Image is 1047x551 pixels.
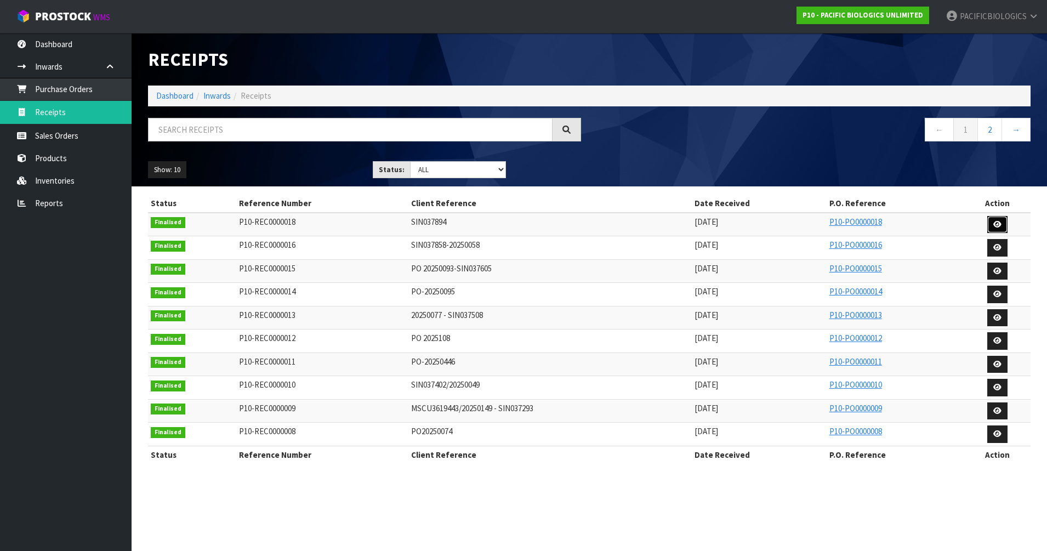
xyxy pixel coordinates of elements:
[379,165,405,174] strong: Status:
[148,118,553,141] input: Search receipts
[827,195,964,212] th: P.O. Reference
[411,263,492,274] span: PO 20250093-SIN037605
[148,49,581,69] h1: Receipts
[203,90,231,101] a: Inwards
[151,404,185,414] span: Finalised
[829,217,882,227] a: P10-PO0000018
[151,287,185,298] span: Finalised
[960,11,1027,21] span: PACIFICBIOLOGICS
[964,446,1031,463] th: Action
[829,403,882,413] a: P10-PO0000009
[411,403,533,413] span: MSCU3619443/20250149 - SIN037293
[151,334,185,345] span: Finalised
[695,426,718,436] span: [DATE]
[829,356,882,367] a: P10-PO0000011
[803,10,923,20] strong: P10 - PACIFIC BIOLOGICS UNLIMITED
[829,310,882,320] a: P10-PO0000013
[239,333,295,343] span: P10-REC0000012
[695,310,718,320] span: [DATE]
[239,426,295,436] span: P10-REC0000008
[964,195,1031,212] th: Action
[93,12,110,22] small: WMS
[411,240,480,250] span: SIN037858-20250058
[829,286,882,297] a: P10-PO0000014
[151,217,185,228] span: Finalised
[695,286,718,297] span: [DATE]
[408,195,691,212] th: Client Reference
[16,9,30,23] img: cube-alt.png
[829,263,882,274] a: P10-PO0000015
[411,426,452,436] span: PO20250074
[151,427,185,438] span: Finalised
[1002,118,1031,141] a: →
[829,426,882,436] a: P10-PO0000008
[151,241,185,252] span: Finalised
[953,118,978,141] a: 1
[411,379,480,390] span: SIN037402/20250049
[977,118,1002,141] a: 2
[695,379,718,390] span: [DATE]
[829,379,882,390] a: P10-PO0000010
[239,217,295,227] span: P10-REC0000018
[239,403,295,413] span: P10-REC0000009
[35,9,91,24] span: ProStock
[829,240,882,250] a: P10-PO0000016
[151,264,185,275] span: Finalised
[239,263,295,274] span: P10-REC0000015
[148,195,236,212] th: Status
[151,357,185,368] span: Finalised
[236,195,409,212] th: Reference Number
[598,118,1031,145] nav: Page navigation
[827,446,964,463] th: P.O. Reference
[151,380,185,391] span: Finalised
[411,333,450,343] span: PO 2025108
[241,90,271,101] span: Receipts
[925,118,954,141] a: ←
[239,356,295,367] span: P10-REC0000011
[156,90,194,101] a: Dashboard
[239,240,295,250] span: P10-REC0000016
[695,217,718,227] span: [DATE]
[829,333,882,343] a: P10-PO0000012
[411,310,483,320] span: 20250077 - SIN037508
[239,286,295,297] span: P10-REC0000014
[695,263,718,274] span: [DATE]
[695,240,718,250] span: [DATE]
[148,446,236,463] th: Status
[236,446,409,463] th: Reference Number
[151,310,185,321] span: Finalised
[695,403,718,413] span: [DATE]
[239,310,295,320] span: P10-REC0000013
[411,356,455,367] span: PO-20250446
[692,195,827,212] th: Date Received
[695,356,718,367] span: [DATE]
[148,161,186,179] button: Show: 10
[408,446,691,463] th: Client Reference
[692,446,827,463] th: Date Received
[411,217,446,227] span: SIN037894
[411,286,455,297] span: PO-20250095
[239,379,295,390] span: P10-REC0000010
[695,333,718,343] span: [DATE]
